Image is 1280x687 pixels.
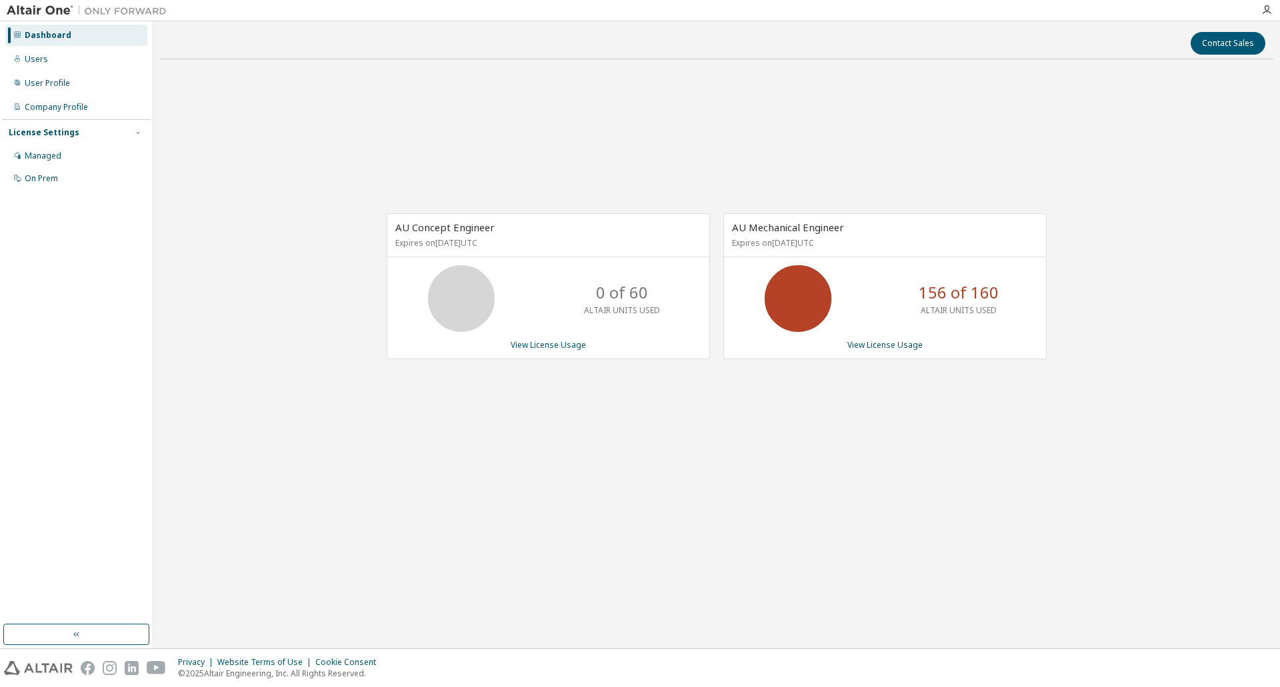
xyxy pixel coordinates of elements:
p: ALTAIR UNITS USED [584,305,660,316]
p: © 2025 Altair Engineering, Inc. All Rights Reserved. [178,668,384,679]
img: youtube.svg [147,661,166,675]
p: 0 of 60 [596,281,648,304]
div: Company Profile [25,102,88,113]
div: Users [25,54,48,65]
img: linkedin.svg [125,661,139,675]
a: View License Usage [847,339,923,350]
button: Contact Sales [1191,32,1265,55]
p: 156 of 160 [919,281,999,304]
img: Altair One [7,4,173,17]
div: Privacy [178,657,217,668]
img: altair_logo.svg [4,661,73,675]
div: License Settings [9,127,79,138]
p: ALTAIR UNITS USED [921,305,997,316]
div: Dashboard [25,30,71,41]
p: Expires on [DATE] UTC [395,237,698,249]
div: User Profile [25,78,70,89]
a: View License Usage [511,339,586,350]
div: Cookie Consent [315,657,384,668]
span: AU Concept Engineer [395,221,495,234]
div: On Prem [25,173,58,184]
span: AU Mechanical Engineer [732,221,844,234]
div: Managed [25,151,61,161]
p: Expires on [DATE] UTC [732,237,1035,249]
img: facebook.svg [81,661,95,675]
div: Website Terms of Use [217,657,315,668]
img: instagram.svg [103,661,117,675]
